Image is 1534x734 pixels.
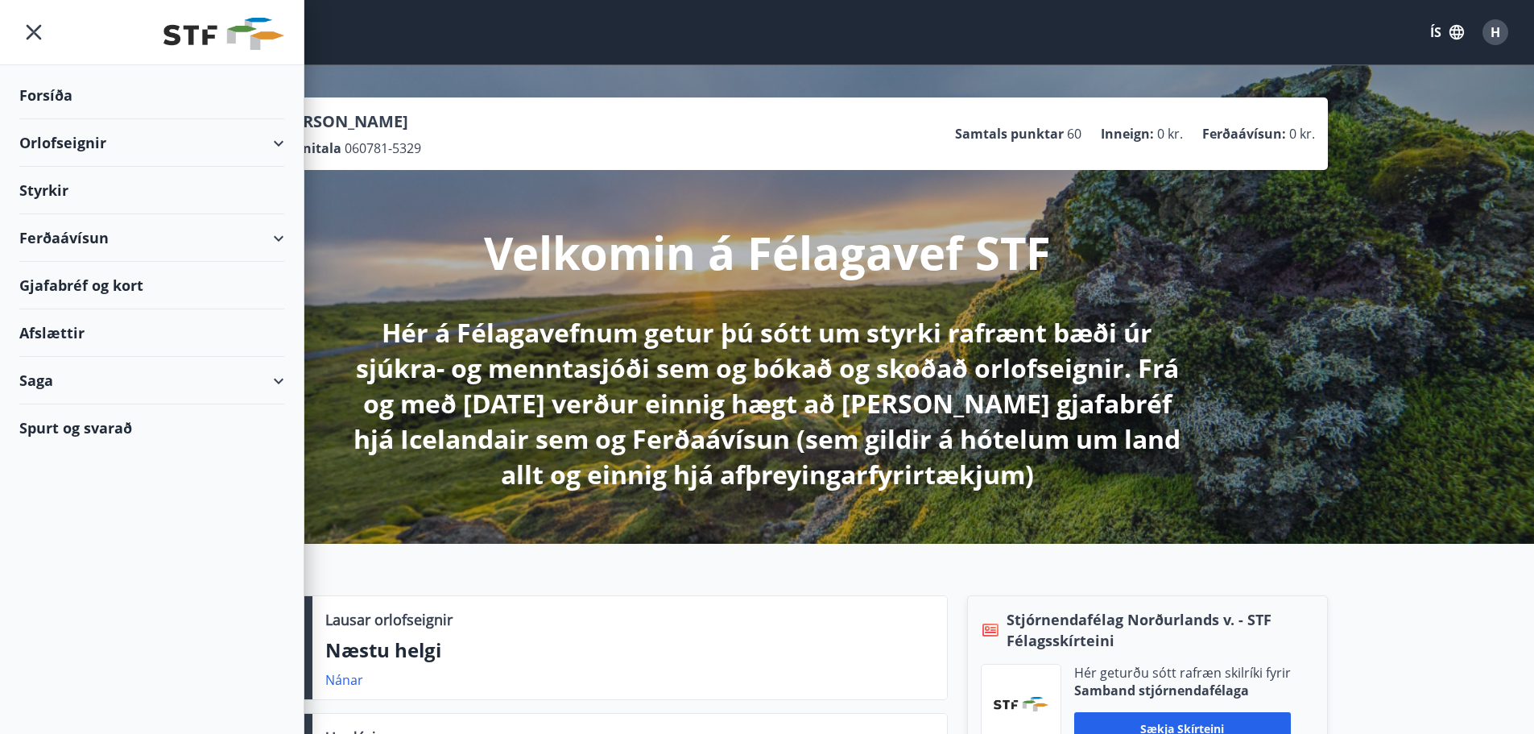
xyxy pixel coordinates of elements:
[1101,125,1154,143] p: Inneign :
[163,18,284,50] img: union_logo
[1074,682,1291,699] p: Samband stjórnendafélaga
[994,697,1048,711] img: vjCaq2fThgY3EUYqSgpjEiBg6WP39ov69hlhuPVN.png
[1202,125,1286,143] p: Ferðaávísun :
[1289,125,1315,143] span: 0 kr.
[19,357,284,404] div: Saga
[278,110,421,133] p: [PERSON_NAME]
[325,609,453,630] p: Lausar orlofseignir
[19,404,284,451] div: Spurt og svarað
[955,125,1064,143] p: Samtals punktar
[1074,664,1291,682] p: Hér geturðu sótt rafræn skilríki fyrir
[19,119,284,167] div: Orlofseignir
[278,139,341,157] p: Kennitala
[1007,609,1314,651] span: Stjórnendafélag Norðurlands v. - STF Félagsskírteini
[1491,23,1500,41] span: H
[19,167,284,214] div: Styrkir
[19,309,284,357] div: Afslættir
[19,18,48,47] button: menu
[325,671,363,689] a: Nánar
[19,262,284,309] div: Gjafabréf og kort
[19,214,284,262] div: Ferðaávísun
[1157,125,1183,143] span: 0 kr.
[342,315,1193,492] p: Hér á Félagavefnum getur þú sótt um styrki rafrænt bæði úr sjúkra- og menntasjóði sem og bókað og...
[1421,18,1473,47] button: ÍS
[345,139,421,157] span: 060781-5329
[19,72,284,119] div: Forsíða
[484,222,1051,283] p: Velkomin á Félagavef STF
[325,637,934,664] p: Næstu helgi
[1476,13,1515,52] button: H
[1067,125,1081,143] span: 60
